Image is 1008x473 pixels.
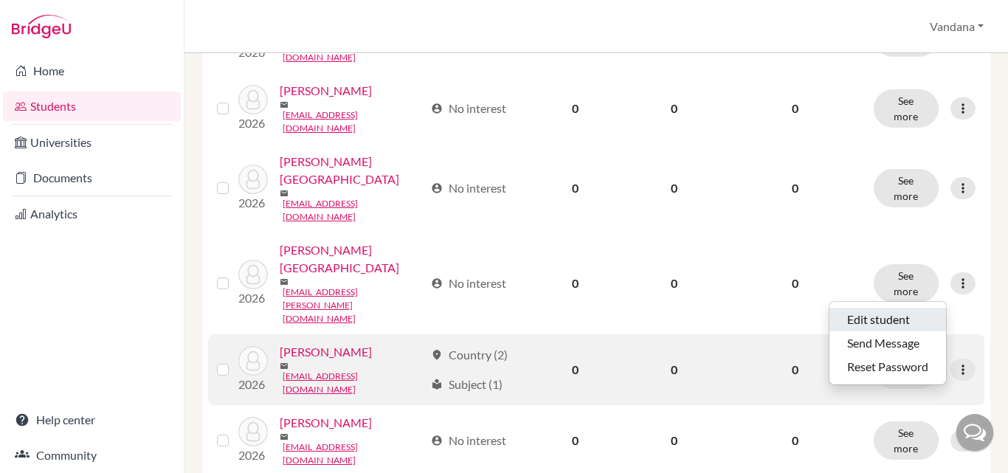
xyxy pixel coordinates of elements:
[280,189,289,198] span: mail
[280,414,372,432] a: [PERSON_NAME]
[624,144,725,232] td: 0
[829,331,946,355] button: Send Message
[734,275,856,292] p: 0
[734,100,856,117] p: 0
[238,260,268,289] img: BHARANI, NANHIKA
[238,417,268,446] img: LALWANI, SOMYA
[624,334,725,405] td: 0
[238,114,268,132] p: 2026
[431,275,506,292] div: No interest
[431,379,443,390] span: local_library
[280,100,289,109] span: mail
[12,15,71,38] img: Bridge-U
[238,446,268,464] p: 2026
[527,144,624,232] td: 0
[33,10,63,24] span: Help
[734,361,856,379] p: 0
[238,194,268,212] p: 2026
[280,153,425,188] a: [PERSON_NAME][GEOGRAPHIC_DATA]
[923,13,990,41] button: Vandana
[734,432,856,449] p: 0
[3,441,181,470] a: Community
[238,346,268,376] img: GODHA, ANYA
[431,432,506,449] div: No interest
[431,277,443,289] span: account_circle
[3,163,181,193] a: Documents
[431,435,443,446] span: account_circle
[3,56,181,86] a: Home
[3,128,181,157] a: Universities
[527,73,624,144] td: 0
[283,286,425,325] a: [EMAIL_ADDRESS][PERSON_NAME][DOMAIN_NAME]
[431,182,443,194] span: account_circle
[238,289,268,307] p: 2026
[431,100,506,117] div: No interest
[238,85,268,114] img: AJMERA , AVISHI
[3,92,181,121] a: Students
[283,197,425,224] a: [EMAIL_ADDRESS][DOMAIN_NAME]
[874,169,939,207] button: See more
[280,82,372,100] a: [PERSON_NAME]
[874,264,939,303] button: See more
[431,346,508,364] div: Country (2)
[431,179,506,197] div: No interest
[874,421,939,460] button: See more
[431,349,443,361] span: location_on
[431,376,503,393] div: Subject (1)
[280,432,289,441] span: mail
[527,232,624,334] td: 0
[283,370,425,396] a: [EMAIL_ADDRESS][DOMAIN_NAME]
[431,103,443,114] span: account_circle
[624,73,725,144] td: 0
[280,362,289,370] span: mail
[527,334,624,405] td: 0
[734,179,856,197] p: 0
[624,232,725,334] td: 0
[280,241,425,277] a: [PERSON_NAME][GEOGRAPHIC_DATA]
[283,108,425,135] a: [EMAIL_ADDRESS][DOMAIN_NAME]
[283,441,425,467] a: [EMAIL_ADDRESS][DOMAIN_NAME]
[3,199,181,229] a: Analytics
[280,277,289,286] span: mail
[874,89,939,128] button: See more
[3,405,181,435] a: Help center
[829,308,946,331] button: Edit student
[829,355,946,379] button: Reset Password
[238,165,268,194] img: BHARADWAJ, AASHITA
[238,376,268,393] p: 2026
[280,343,372,361] a: [PERSON_NAME]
